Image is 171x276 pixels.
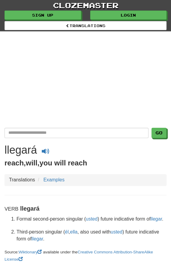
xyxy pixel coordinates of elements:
a: usted [111,229,122,234]
a: ella [70,229,78,234]
a: llegar [151,216,162,221]
span: reach [5,159,24,167]
li: Translations [9,177,35,183]
a: Sign up [5,11,81,20]
a: Wiktionary [19,250,43,254]
small: Verb [5,206,18,212]
a: Translations [5,21,166,30]
a: Login [90,11,167,20]
p: , , [5,158,166,168]
a: él [65,229,69,234]
strong: llegará [20,205,39,212]
button: Play audio llegará [38,147,53,158]
li: Third-person singular ( , , also used with ) future indicative form of . [17,229,166,243]
input: Translate Spanish-English [5,128,148,138]
a: Examples [43,177,64,182]
a: usted [86,216,97,221]
small: Source: available under the [5,250,153,261]
a: Creative Commons Attribution-ShareAlike License [5,250,153,261]
li: Formal second-person singular ( ) future indicative form of . [17,216,166,223]
span: will [26,159,38,167]
a: llegar [32,236,43,241]
iframe: Advertisement [5,37,166,122]
span: you will reach [39,159,87,167]
h1: llegará [5,144,37,156]
button: Go [151,128,166,138]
